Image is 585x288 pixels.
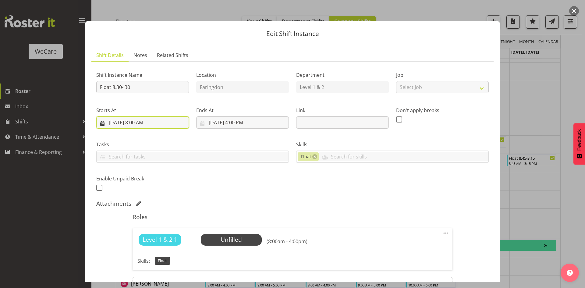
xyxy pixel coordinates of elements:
[396,107,489,114] label: Don't apply breaks
[301,153,311,160] span: Float
[97,152,289,161] input: Search for tasks
[96,81,189,93] input: Shift Instance Name
[319,152,488,161] input: Search for skills
[96,200,131,207] h5: Attachments
[396,71,489,79] label: Job
[296,107,389,114] label: Link
[137,257,150,265] p: Skills:
[91,30,494,37] p: Edit Shift Instance
[157,52,188,59] span: Related Shifts
[96,141,289,148] label: Tasks
[221,235,242,244] span: Unfilled
[196,71,289,79] label: Location
[96,116,189,129] input: Click to select...
[158,258,167,264] span: Float
[296,141,489,148] label: Skills
[96,52,124,59] span: Shift Details
[573,123,585,165] button: Feedback - Show survey
[96,175,189,182] label: Enable Unpaid Break
[96,71,189,79] label: Shift Instance Name
[296,71,389,79] label: Department
[567,270,573,276] img: help-xxl-2.png
[96,107,189,114] label: Starts At
[133,213,452,221] h5: Roles
[196,116,289,129] input: Click to select...
[267,238,307,244] h6: (8:00am - 4:00pm)
[576,129,582,151] span: Feedback
[196,107,289,114] label: Ends At
[133,52,147,59] span: Notes
[143,235,177,244] span: Level 1 & 2 1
